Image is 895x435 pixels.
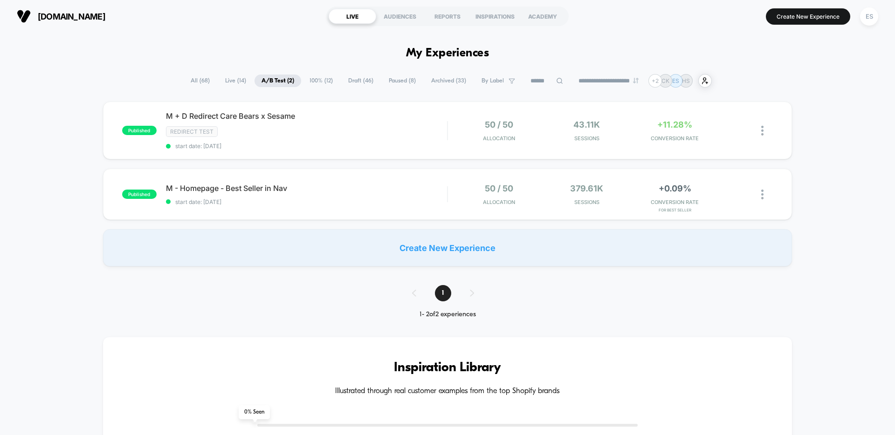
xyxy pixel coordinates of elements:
[483,199,515,205] span: Allocation
[329,9,376,24] div: LIVE
[672,77,679,84] p: ES
[38,12,105,21] span: [DOMAIN_NAME]
[633,135,716,142] span: CONVERSION RATE
[166,184,447,193] span: M - Homepage - Best Seller in Nav
[435,285,451,301] span: 1
[403,311,493,319] div: 1 - 2 of 2 experiences
[14,9,108,24] button: [DOMAIN_NAME]
[303,75,340,87] span: 100% ( 12 )
[376,9,424,24] div: AUDIENCES
[184,75,217,87] span: All ( 68 )
[545,135,629,142] span: Sessions
[218,75,253,87] span: Live ( 14 )
[519,9,566,24] div: ACADEMY
[424,9,471,24] div: REPORTS
[471,9,519,24] div: INSPIRATIONS
[122,126,157,135] span: published
[239,405,270,419] span: 0 % Seen
[857,7,881,26] button: ES
[382,75,423,87] span: Paused ( 8 )
[406,47,489,60] h1: My Experiences
[482,77,504,84] span: By Label
[485,120,513,129] span: 50 / 50
[633,208,716,212] span: for BEST SELLER
[166,198,447,205] span: start date: [DATE]
[483,135,515,142] span: Allocation
[682,77,690,84] p: HS
[661,77,669,84] p: CK
[166,126,218,137] span: Redirect Test
[761,126,764,136] img: close
[657,120,692,129] span: +11.28%
[659,184,691,193] span: +0.09%
[166,111,447,121] span: M + D Redirect Care Bears x Sesame
[573,120,600,129] span: 43.11k
[766,8,850,25] button: Create New Experience
[761,190,764,199] img: close
[860,7,878,26] div: ES
[545,199,629,205] span: Sessions
[485,184,513,193] span: 50 / 50
[17,9,31,23] img: Visually logo
[255,75,301,87] span: A/B Test ( 2 )
[648,74,662,88] div: + 2
[122,190,157,199] span: published
[341,75,380,87] span: Draft ( 46 )
[633,78,639,83] img: end
[131,387,764,396] h4: Illustrated through real customer examples from the top Shopify brands
[131,360,764,375] h3: Inspiration Library
[166,143,447,150] span: start date: [DATE]
[103,229,792,266] div: Create New Experience
[570,184,603,193] span: 379.61k
[424,75,473,87] span: Archived ( 33 )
